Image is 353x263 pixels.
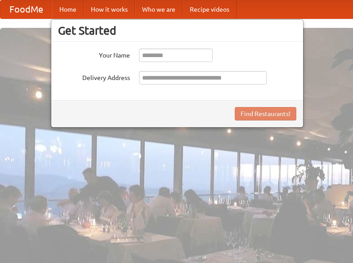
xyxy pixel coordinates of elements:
[0,0,52,18] a: FoodMe
[58,71,130,82] label: Delivery Address
[183,0,237,18] a: Recipe videos
[235,107,296,120] button: Find Restaurants!
[58,49,130,60] label: Your Name
[52,0,84,18] a: Home
[135,0,183,18] a: Who we are
[58,24,296,37] h3: Get Started
[84,0,135,18] a: How it works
